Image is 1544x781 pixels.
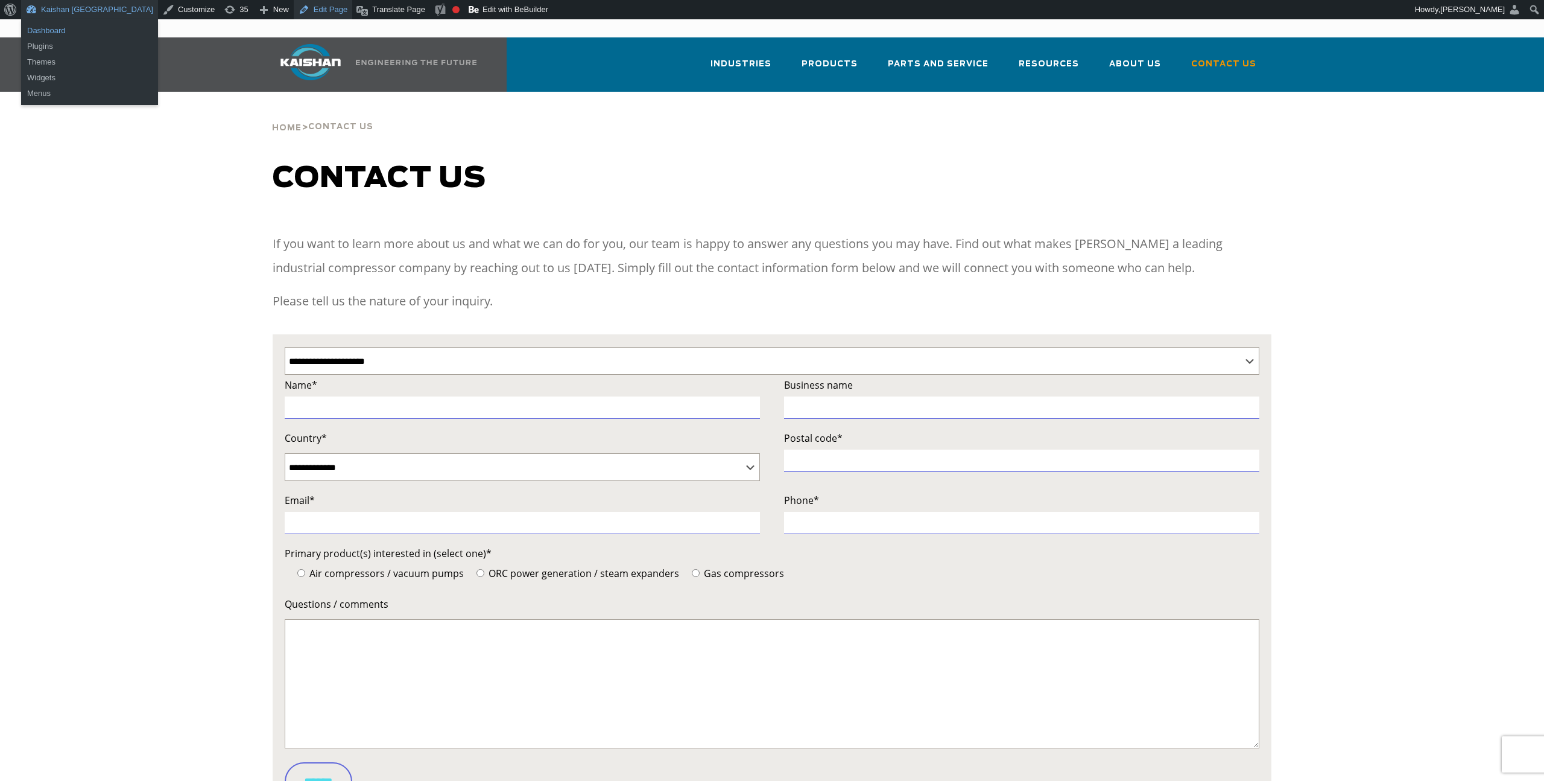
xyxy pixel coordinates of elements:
[285,430,760,447] label: Country*
[21,70,158,86] a: Widgets
[1019,48,1079,89] a: Resources
[1191,48,1256,89] a: Contact Us
[802,48,858,89] a: Products
[21,23,158,39] a: Dashboard
[273,232,1271,280] p: If you want to learn more about us and what we can do for you, our team is happy to answer any qu...
[285,377,760,394] label: Name*
[888,57,989,71] span: Parts and Service
[272,122,302,133] a: Home
[784,377,1259,394] label: Business name
[784,430,1259,447] label: Postal code*
[1109,57,1161,71] span: About Us
[710,57,771,71] span: Industries
[1191,57,1256,71] span: Contact Us
[21,86,158,101] a: Menus
[21,54,158,70] a: Themes
[272,124,302,132] span: Home
[21,51,158,105] ul: Kaishan USA
[1109,48,1161,89] a: About Us
[692,569,700,577] input: Gas compressors
[265,37,479,92] a: Kaishan USA
[476,569,484,577] input: ORC power generation / steam expanders
[273,164,486,193] span: Contact us
[802,57,858,71] span: Products
[452,6,460,13] div: Focus keyphrase not set
[1019,57,1079,71] span: Resources
[21,39,158,54] a: Plugins
[1440,5,1505,14] span: [PERSON_NAME]
[784,492,1259,509] label: Phone*
[888,48,989,89] a: Parts and Service
[356,60,476,65] img: Engineering the future
[265,44,356,80] img: kaishan logo
[486,567,679,580] span: ORC power generation / steam expanders
[297,569,305,577] input: Air compressors / vacuum pumps
[308,123,373,131] span: Contact Us
[710,48,771,89] a: Industries
[285,492,760,509] label: Email*
[21,19,158,58] ul: Kaishan USA
[273,289,1271,313] p: Please tell us the nature of your inquiry.
[701,567,784,580] span: Gas compressors
[272,92,373,138] div: >
[307,567,464,580] span: Air compressors / vacuum pumps
[285,596,1259,613] label: Questions / comments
